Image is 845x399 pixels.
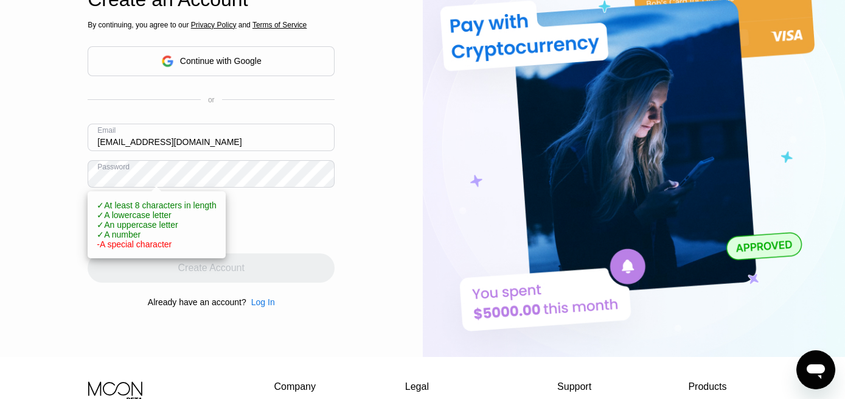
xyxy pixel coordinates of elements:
[88,21,335,29] div: By continuing, you agree to our
[236,21,252,29] span: and
[97,126,116,135] div: Email
[148,297,246,307] div: Already have an account?
[180,56,262,66] div: Continue with Google
[191,21,237,29] span: Privacy Policy
[97,210,172,220] span: ✓ A lowercase letter
[796,350,835,389] iframe: Button to launch messaging window
[251,297,275,307] div: Log In
[208,96,215,104] div: or
[246,297,275,307] div: Log In
[405,381,468,392] div: Legal
[557,381,599,392] div: Support
[97,220,178,230] span: ✓ An uppercase letter
[97,239,172,249] span: - A special character
[97,200,216,210] span: ✓ At least 8 characters in length
[97,163,130,171] div: Password
[252,21,307,29] span: Terms of Service
[88,46,335,76] div: Continue with Google
[97,230,141,239] span: ✓ A number
[274,381,316,392] div: Company
[688,381,726,392] div: Products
